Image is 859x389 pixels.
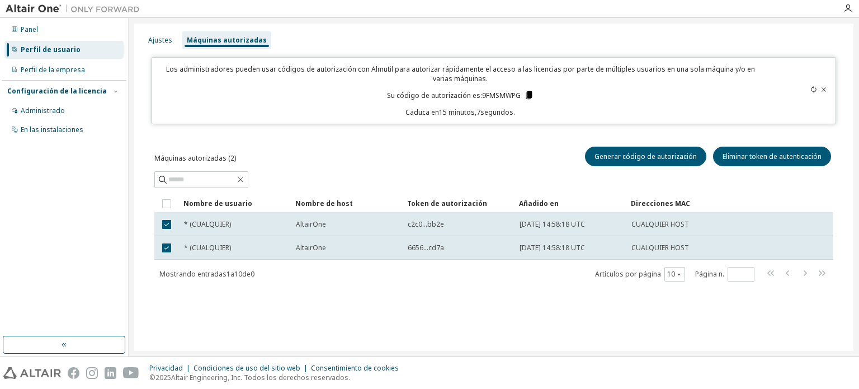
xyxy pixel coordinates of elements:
font: Panel [21,25,38,34]
font: Altair Engineering, Inc. Todos los derechos reservados. [171,373,350,382]
font: c2c0...bb2e [408,219,444,229]
font: Ajustes [148,35,172,45]
font: 7 [476,107,480,117]
font: Página n. [695,269,724,279]
font: Añadido en [519,199,559,208]
font: Direcciones MAC [631,199,690,208]
img: altair_logo.svg [3,367,61,379]
font: Configuración de la licencia [7,86,107,96]
font: CUALQUIER HOST [631,219,689,229]
font: Máquinas autorizadas [187,35,267,45]
font: [DATE] 14:58:18 UTC [520,219,585,229]
font: Artículos por página [595,269,661,279]
button: Generar código de autorización [585,147,706,166]
font: de [242,269,251,279]
font: Perfil de la empresa [21,65,85,74]
img: facebook.svg [68,367,79,379]
font: En las instalaciones [21,125,83,134]
font: * (CUALQUIER) [184,243,231,252]
img: Altair Uno [6,3,145,15]
font: © [149,373,155,382]
font: AltairOne [296,219,326,229]
font: Administrado [21,106,65,115]
font: 9FMSMWPG [482,91,521,100]
font: [DATE] 14:58:18 UTC [520,243,585,252]
font: Su código de autorización es: [387,91,482,100]
font: Caduca en [405,107,439,117]
font: * (CUALQUIER) [184,219,231,229]
font: Condiciones de uso del sitio web [193,363,300,373]
font: 15 minutos, [439,107,476,117]
font: Token de autorización [407,199,487,208]
font: 10 [667,269,675,279]
font: Privacidad [149,363,183,373]
font: Perfil de usuario [21,45,81,54]
font: Mostrando entradas [159,269,226,279]
img: instagram.svg [86,367,98,379]
font: Generar código de autorización [594,152,697,161]
font: Nombre de usuario [183,199,252,208]
font: Eliminar token de autenticación [723,152,822,161]
font: Los administradores pueden usar códigos de autorización con Almutil para autorizar rápidamente el... [166,64,755,83]
font: 2025 [155,373,171,382]
font: 1 [226,269,230,279]
font: Nombre de host [295,199,353,208]
font: 10 [234,269,242,279]
font: segundos. [480,107,515,117]
font: 6656...cd7a [408,243,444,252]
img: linkedin.svg [105,367,116,379]
img: youtube.svg [123,367,139,379]
font: CUALQUIER HOST [631,243,689,252]
font: AltairOne [296,243,326,252]
font: Consentimiento de cookies [311,363,399,373]
font: Máquinas autorizadas (2) [154,153,236,163]
font: a [230,269,234,279]
button: Eliminar token de autenticación [713,147,831,166]
font: 0 [251,269,254,279]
